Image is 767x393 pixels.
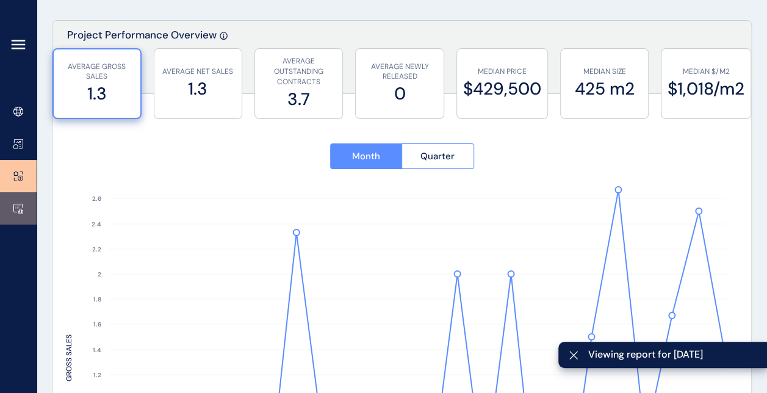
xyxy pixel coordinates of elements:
p: AVERAGE NEWLY RELEASED [362,62,437,82]
span: Viewing report for [DATE] [588,348,757,361]
p: AVERAGE NET SALES [160,67,236,77]
p: AVERAGE OUTSTANDING CONTRACTS [261,56,336,87]
p: MEDIAN PRICE [463,67,541,77]
p: MEDIAN SIZE [567,67,642,77]
p: Project Performance Overview [67,28,217,93]
label: 0 [362,82,437,106]
label: $1,018/m2 [668,77,744,101]
label: 425 m2 [567,77,642,101]
label: $429,500 [463,77,541,101]
label: 3.7 [261,87,336,111]
p: AVERAGE GROSS SALES [60,62,134,82]
label: 1.3 [60,82,134,106]
p: MEDIAN $/M2 [668,67,744,77]
label: 1.3 [160,77,236,101]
